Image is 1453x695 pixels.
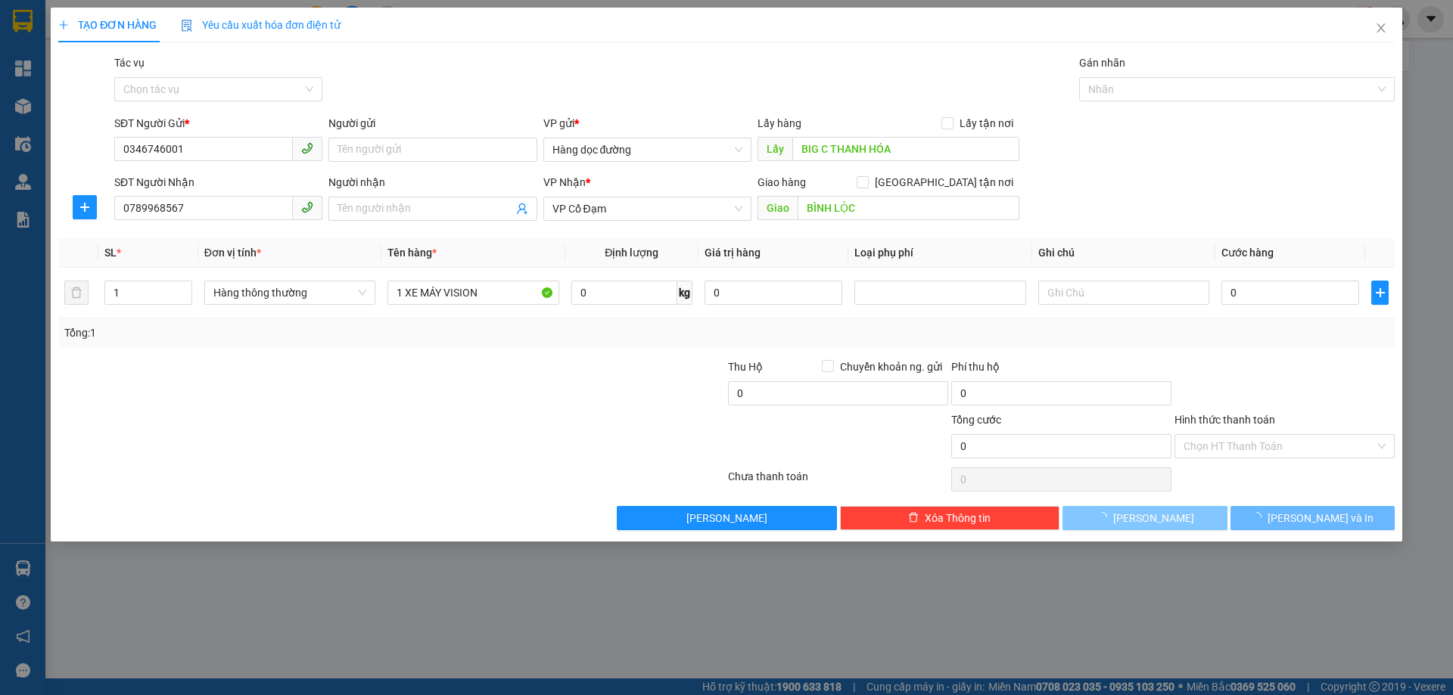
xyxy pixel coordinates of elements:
[758,176,806,188] span: Giao hàng
[328,174,537,191] div: Người nhận
[792,137,1019,161] input: Dọc đường
[1221,247,1274,259] span: Cước hàng
[758,137,792,161] span: Lấy
[951,358,1171,381] div: Phí thu hộ
[798,196,1019,220] input: Dọc đường
[73,201,96,213] span: plus
[954,115,1019,132] span: Lấy tận nơi
[840,506,1060,530] button: deleteXóa Thông tin
[64,281,89,305] button: delete
[869,174,1019,191] span: [GEOGRAPHIC_DATA] tận nơi
[1079,57,1125,69] label: Gán nhãn
[705,247,761,259] span: Giá trị hàng
[516,203,528,215] span: user-add
[617,506,837,530] button: [PERSON_NAME]
[1113,510,1194,526] span: [PERSON_NAME]
[301,142,313,154] span: phone
[114,174,322,191] div: SĐT Người Nhận
[758,117,801,129] span: Lấy hàng
[58,19,157,31] span: TẠO ĐƠN HÀNG
[834,358,948,375] span: Chuyển khoản ng. gửi
[951,414,1001,426] span: Tổng cước
[848,238,1031,268] th: Loại phụ phí
[301,201,313,213] span: phone
[728,361,763,373] span: Thu Hộ
[64,324,561,341] div: Tổng: 1
[1032,238,1215,268] th: Ghi chú
[552,138,742,161] span: Hàng dọc đường
[1375,22,1387,34] span: close
[1175,414,1275,426] label: Hình thức thanh toán
[758,196,798,220] span: Giao
[1371,281,1388,305] button: plus
[543,176,586,188] span: VP Nhận
[1360,8,1402,50] button: Close
[726,468,950,495] div: Chưa thanh toán
[114,115,322,132] div: SĐT Người Gửi
[114,57,145,69] label: Tác vụ
[181,20,193,32] img: icon
[181,19,341,31] span: Yêu cầu xuất hóa đơn điện tử
[552,197,742,220] span: VP Cổ Đạm
[686,510,767,526] span: [PERSON_NAME]
[387,247,437,259] span: Tên hàng
[908,512,919,524] span: delete
[1097,512,1113,523] span: loading
[387,281,558,305] input: VD: Bàn, Ghế
[213,281,366,304] span: Hàng thông thường
[1231,506,1395,530] button: [PERSON_NAME] và In
[1063,506,1227,530] button: [PERSON_NAME]
[1372,287,1387,299] span: plus
[204,247,261,259] span: Đơn vị tính
[705,281,842,305] input: 0
[1268,510,1374,526] span: [PERSON_NAME] và In
[58,20,69,30] span: plus
[104,247,117,259] span: SL
[677,281,692,305] span: kg
[328,115,537,132] div: Người gửi
[543,115,751,132] div: VP gửi
[605,247,658,259] span: Định lượng
[1251,512,1268,523] span: loading
[925,510,991,526] span: Xóa Thông tin
[73,195,97,219] button: plus
[1038,281,1209,305] input: Ghi Chú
